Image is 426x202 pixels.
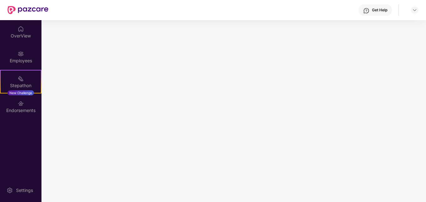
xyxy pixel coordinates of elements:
[7,187,13,194] img: svg+xml;base64,PHN2ZyBpZD0iU2V0dGluZy0yMHgyMCIgeG1sbnM9Imh0dHA6Ly93d3cudzMub3JnLzIwMDAvc3ZnIiB3aW...
[18,51,24,57] img: svg+xml;base64,PHN2ZyBpZD0iRW1wbG95ZWVzIiB4bWxucz0iaHR0cDovL3d3dy53My5vcmcvMjAwMC9zdmciIHdpZHRoPS...
[1,82,41,89] div: Stepathon
[18,26,24,32] img: svg+xml;base64,PHN2ZyBpZD0iSG9tZSIgeG1sbnM9Imh0dHA6Ly93d3cudzMub3JnLzIwMDAvc3ZnIiB3aWR0aD0iMjAiIG...
[8,90,34,95] div: New Challenge
[18,76,24,82] img: svg+xml;base64,PHN2ZyB4bWxucz0iaHR0cDovL3d3dy53My5vcmcvMjAwMC9zdmciIHdpZHRoPSIyMSIgaGVpZ2h0PSIyMC...
[8,6,48,14] img: New Pazcare Logo
[18,100,24,107] img: svg+xml;base64,PHN2ZyBpZD0iRW5kb3JzZW1lbnRzIiB4bWxucz0iaHR0cDovL3d3dy53My5vcmcvMjAwMC9zdmciIHdpZH...
[14,187,35,194] div: Settings
[363,8,369,14] img: svg+xml;base64,PHN2ZyBpZD0iSGVscC0zMngzMiIgeG1sbnM9Imh0dHA6Ly93d3cudzMub3JnLzIwMDAvc3ZnIiB3aWR0aD...
[412,8,417,13] img: svg+xml;base64,PHN2ZyBpZD0iRHJvcGRvd24tMzJ4MzIiIHhtbG5zPSJodHRwOi8vd3d3LnczLm9yZy8yMDAwL3N2ZyIgd2...
[372,8,387,13] div: Get Help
